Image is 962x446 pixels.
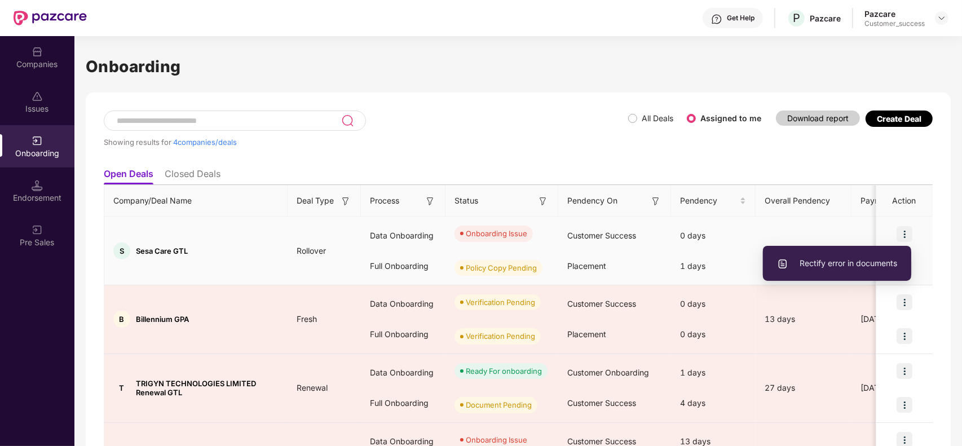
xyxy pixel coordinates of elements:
[777,257,897,270] span: Rectify error in documents
[793,11,800,25] span: P
[671,186,756,217] th: Pendency
[860,195,918,207] span: Payment Done
[727,14,754,23] div: Get Help
[876,186,933,217] th: Action
[680,195,738,207] span: Pendency
[32,135,43,147] img: svg+xml;base64,PHN2ZyB3aWR0aD0iMjAiIGhlaWdodD0iMjAiIHZpZXdCb3g9IjAgMCAyMCAyMCIgZmlsbD0ibm9uZSIgeG...
[711,14,722,25] img: svg+xml;base64,PHN2ZyBpZD0iSGVscC0zMngzMiIgeG1sbnM9Imh0dHA6Ly93d3cudzMub3JnLzIwMDAvc3ZnIiB3aWR0aD...
[32,180,43,191] img: svg+xml;base64,PHN2ZyB3aWR0aD0iMTQuNSIgaGVpZ2h0PSIxNC41IiB2aWV3Qm94PSIwIDAgMTYgMTYiIGZpbGw9Im5vbm...
[897,294,912,310] img: icon
[777,258,788,270] img: svg+xml;base64,PHN2ZyBpZD0iVXBsb2FkX0xvZ3MiIGRhdGEtbmFtZT0iVXBsb2FkIExvZ3MiIHhtbG5zPSJodHRwOi8vd3...
[32,224,43,236] img: svg+xml;base64,PHN2ZyB3aWR0aD0iMjAiIGhlaWdodD0iMjAiIHZpZXdCb3g9IjAgMCAyMCAyMCIgZmlsbD0ibm9uZSIgeG...
[810,13,841,24] div: Pazcare
[14,11,87,25] img: New Pazcare Logo
[937,14,946,23] img: svg+xml;base64,PHN2ZyBpZD0iRHJvcGRvd24tMzJ4MzIiIHhtbG5zPSJodHRwOi8vd3d3LnczLm9yZy8yMDAwL3N2ZyIgd2...
[897,397,912,413] img: icon
[897,226,912,242] img: icon
[864,8,925,19] div: Pazcare
[32,91,43,102] img: svg+xml;base64,PHN2ZyBpZD0iSXNzdWVzX2Rpc2FibGVkIiB4bWxucz0iaHR0cDovL3d3dy53My5vcmcvMjAwMC9zdmciIH...
[32,46,43,58] img: svg+xml;base64,PHN2ZyBpZD0iQ29tcGFuaWVzIiB4bWxucz0iaHR0cDovL3d3dy53My5vcmcvMjAwMC9zdmciIHdpZHRoPS...
[897,328,912,344] img: icon
[864,19,925,28] div: Customer_success
[897,363,912,379] img: icon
